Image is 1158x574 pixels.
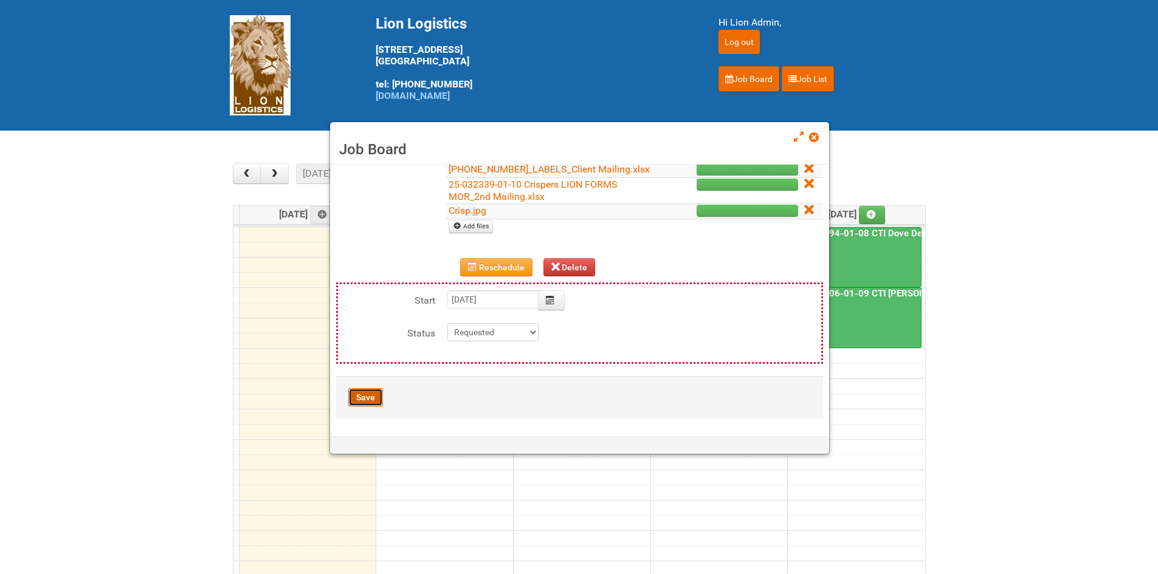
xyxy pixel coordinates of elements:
button: Calendar [538,290,565,310]
a: 25-016794-01-08 CTI Dove Deep Moisture [789,227,922,288]
input: Log out [719,30,760,54]
a: Job List [782,66,834,92]
h3: Job Board [339,140,820,159]
a: [PHONE_NUMBER]_LABELS_Client Mailing.xlsx [449,163,650,175]
a: Lion Logistics [230,59,291,70]
a: 25-016806-01-09 CTI [PERSON_NAME] Bar Superior HUT [790,288,1033,299]
label: Start [338,290,435,308]
span: [DATE] [828,208,886,220]
button: Save [348,388,383,406]
div: Hi Lion Admin, [719,15,929,30]
div: [STREET_ADDRESS] [GEOGRAPHIC_DATA] tel: [PHONE_NUMBER] [376,15,688,101]
button: Delete [543,258,596,276]
button: [DATE] [296,163,337,184]
a: Add an event [310,206,337,224]
a: 25-032339-01-10 Crispers LION FORMS MOR_2nd Mailing.xlsx [449,179,618,202]
a: Add files [449,220,493,233]
a: Add an event [859,206,886,224]
label: Status [338,323,435,341]
span: Lion Logistics [376,15,467,32]
img: Lion Logistics [230,15,291,115]
a: Crisp.jpg [449,205,486,216]
a: [DOMAIN_NAME] [376,90,450,101]
span: [DATE] [279,208,337,220]
button: Reschedule [460,258,532,276]
a: Job Board [719,66,779,92]
a: 25-016806-01-09 CTI [PERSON_NAME] Bar Superior HUT [789,287,922,348]
a: 25-016794-01-08 CTI Dove Deep Moisture [790,228,973,239]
